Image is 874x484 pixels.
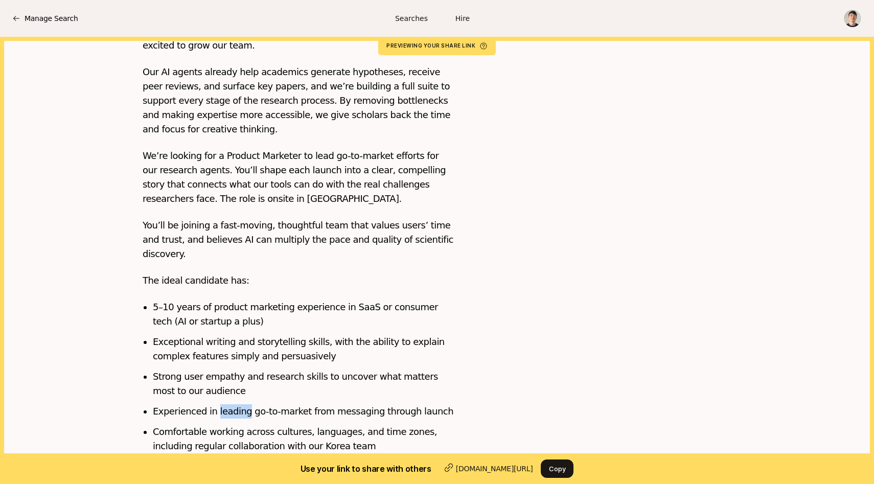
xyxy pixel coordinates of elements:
p: The ideal candidate has: [143,273,453,288]
p: You’ll be joining a fast-moving, thoughtful team that values users’ time and trust, and believes ... [143,218,453,261]
li: Strong user empathy and research skills to uncover what matters most to our audience [153,370,453,398]
a: Searches [386,9,437,28]
img: Kyum Kim [844,10,861,27]
p: [DOMAIN_NAME][URL] [456,463,533,475]
p: We’re looking for a Product Marketer to lead go-to-market efforts for our research agents. You’ll... [143,149,453,206]
li: Comfortable working across cultures, languages, and time zones, including regular collaboration w... [153,425,453,453]
li: 5–10 years of product marketing experience in SaaS or consumer tech (AI or startup a plus) [153,300,453,329]
span: Searches [395,13,428,24]
button: Kyum Kim [843,9,862,28]
button: Copy [541,459,573,478]
li: Exceptional writing and storytelling skills, with the ability to explain complex features simply ... [153,335,453,363]
p: Manage Search [25,12,78,25]
h2: Use your link to share with others [301,462,431,475]
li: Experienced in leading go-to-market from messaging through launch [153,404,453,419]
span: Hire [455,13,470,24]
p: Our AI agents already help academics generate hypotheses, receive peer reviews, and surface key p... [143,65,453,136]
a: Hire [437,9,488,28]
p: Previewing your share link [386,42,488,49]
